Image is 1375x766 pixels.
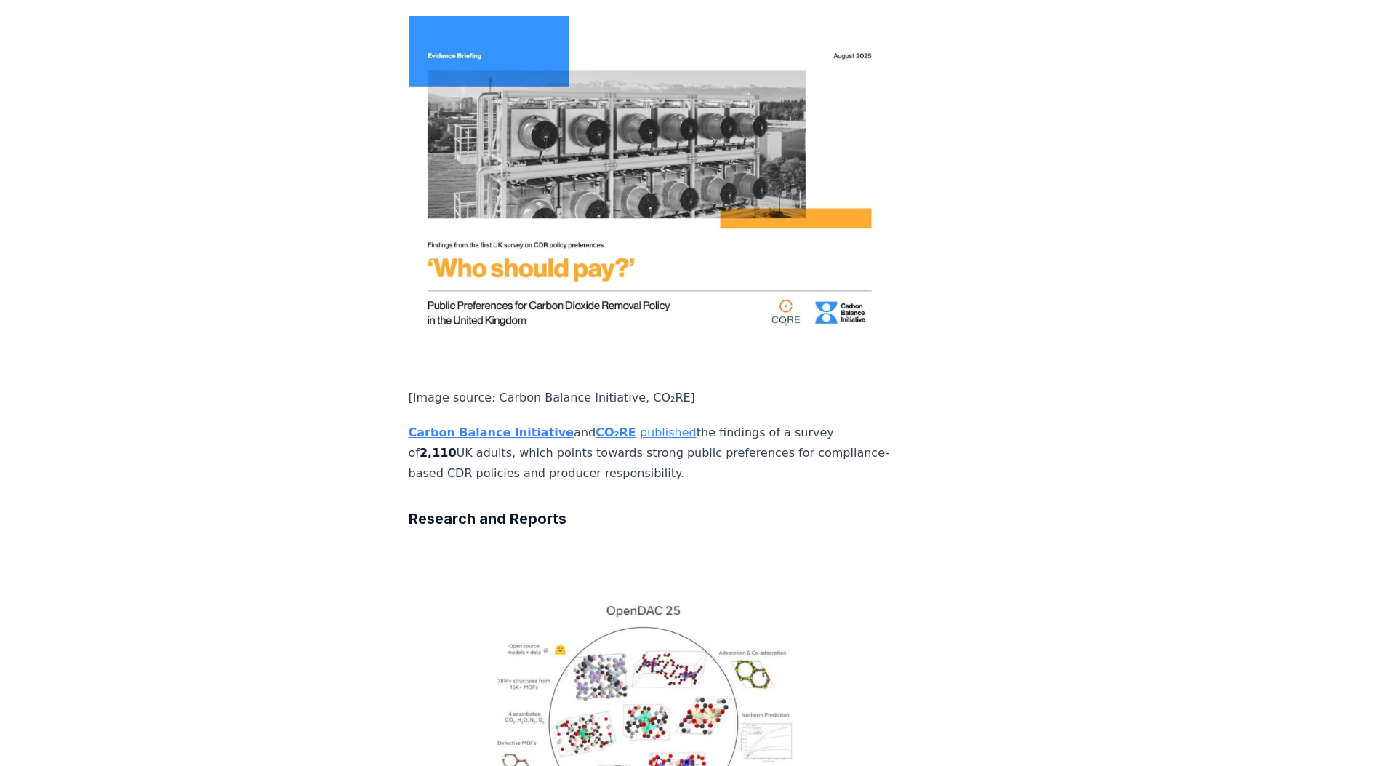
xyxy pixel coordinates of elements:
img: blog post image [409,16,890,353]
a: CO₂RE [596,426,636,439]
p: and the findings of a survey of UK adults, which points towards strong public preferences for com... [409,423,890,484]
strong: Research and Reports [409,510,566,527]
a: published [640,426,697,439]
strong: 2,110 [420,446,457,460]
p: [Image source: Carbon Balance Initiative, CO₂RE] [409,388,890,408]
a: Carbon Balance Initiative [409,426,574,439]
